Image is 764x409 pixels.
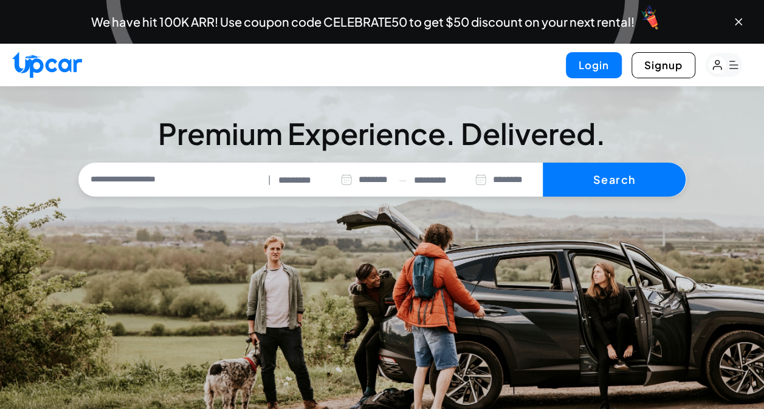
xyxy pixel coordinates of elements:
[566,52,622,78] button: Login
[91,16,635,28] span: We have hit 100K ARR! Use coupon code CELEBRATE50 to get $50 discount on your next rental!
[732,16,745,28] button: Close banner
[78,119,686,148] h3: Premium Experience. Delivered.
[543,163,686,197] button: Search
[268,173,271,187] span: |
[12,52,82,78] img: Upcar Logo
[399,173,407,187] span: —
[632,52,695,78] button: Signup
